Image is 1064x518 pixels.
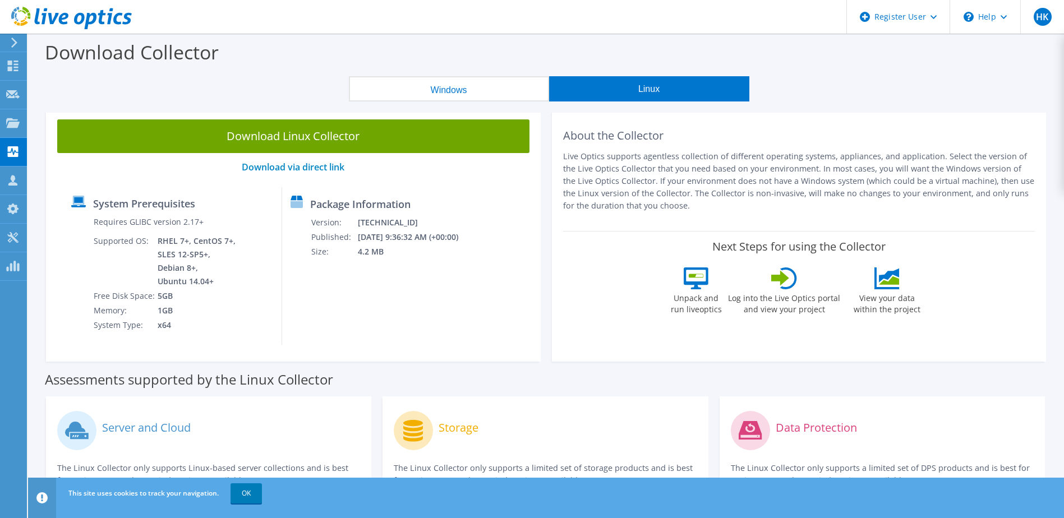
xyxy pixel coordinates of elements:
[349,76,549,101] button: Windows
[394,462,697,487] p: The Linux Collector only supports a limited set of storage products and is best for environments ...
[846,289,927,315] label: View your data within the project
[311,244,357,259] td: Size:
[57,119,529,153] a: Download Linux Collector
[439,422,478,433] label: Storage
[57,462,360,487] p: The Linux Collector only supports Linux-based server collections and is best for environments whe...
[93,318,157,332] td: System Type:
[727,289,841,315] label: Log into the Live Optics portal and view your project
[157,303,238,318] td: 1GB
[1034,8,1052,26] span: HK
[157,318,238,332] td: x64
[93,303,157,318] td: Memory:
[310,198,411,210] label: Package Information
[94,216,204,228] label: Requires GLIBC version 2.17+
[563,129,1035,142] h2: About the Collector
[731,462,1034,487] p: The Linux Collector only supports a limited set of DPS products and is best for environments wher...
[776,422,857,433] label: Data Protection
[102,422,191,433] label: Server and Cloud
[357,215,473,230] td: [TECHNICAL_ID]
[549,76,749,101] button: Linux
[45,374,333,385] label: Assessments supported by the Linux Collector
[93,289,157,303] td: Free Disk Space:
[231,483,262,503] a: OK
[563,150,1035,212] p: Live Optics supports agentless collection of different operating systems, appliances, and applica...
[357,244,473,259] td: 4.2 MB
[357,230,473,244] td: [DATE] 9:36:32 AM (+00:00)
[157,289,238,303] td: 5GB
[45,39,219,65] label: Download Collector
[157,234,238,289] td: RHEL 7+, CentOS 7+, SLES 12-SP5+, Debian 8+, Ubuntu 14.04+
[712,240,886,253] label: Next Steps for using the Collector
[68,488,219,498] span: This site uses cookies to track your navigation.
[93,198,195,209] label: System Prerequisites
[311,230,357,244] td: Published:
[670,289,722,315] label: Unpack and run liveoptics
[242,161,344,173] a: Download via direct link
[311,215,357,230] td: Version:
[964,12,974,22] svg: \n
[93,234,157,289] td: Supported OS:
